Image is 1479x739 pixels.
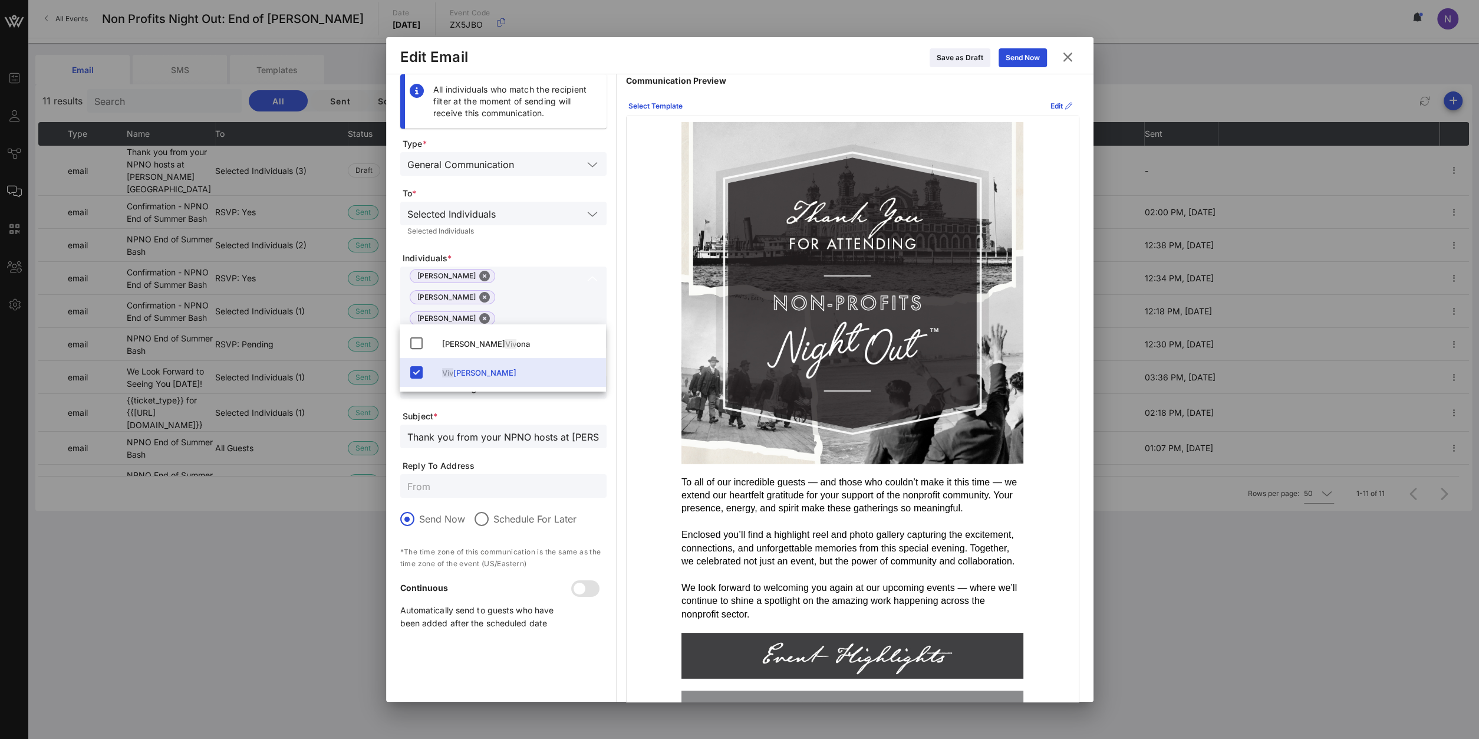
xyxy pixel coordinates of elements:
button: Save as Draft [930,48,990,67]
div: General Communication [407,159,514,170]
div: Enclosed you’ll find a highlight reel and photo gallery capturing the excitement, connections, an... [681,528,1023,568]
div: Save as Draft [937,52,983,64]
p: *The time zone of this communication is the same as the time zone of the event (US/Eastern) [400,546,607,570]
div: Select Template [628,100,683,112]
div: [PERSON_NAME] ona [442,339,597,349]
p: Automatically send to guests who have been added after the scheduled date [400,604,574,630]
div: We look forward to welcoming you again at our upcoming events — where we’ll continue to shine a s... [681,582,1023,621]
p: Continuous [400,582,574,595]
div: All individuals who match the recipient filter at the moment of sending will receive this communi... [433,84,597,119]
div: Send Now [1006,52,1040,64]
p: Communication Preview [626,74,1079,87]
div: [PERSON_NAME] [442,368,597,377]
div: Selected Individuals [400,202,607,225]
span: [PERSON_NAME] [417,291,487,304]
button: Close [479,292,490,303]
div: Edit [1050,100,1072,112]
input: From [407,478,599,494]
span: [PERSON_NAME] [417,270,487,283]
button: Send Now [999,48,1047,67]
button: Close [479,313,490,324]
span: Subject [403,410,607,422]
button: Edit [1043,97,1079,116]
span: Viv [505,339,516,349]
input: Subject [407,429,599,444]
button: Close [479,271,490,281]
div: Selected Individuals [407,228,599,235]
span: Viv [442,368,453,377]
span: To [403,188,607,199]
label: Send Now [419,513,465,525]
span: Individuals [403,252,607,264]
div: To all of our incredible guests — and those who couldn’t make it this time — we extend our heartf... [681,476,1023,515]
button: Select Template [621,97,690,116]
div: Edit Email [400,48,469,66]
span: Reply To Address [403,460,607,472]
label: Schedule For Later [493,513,577,525]
span: [PERSON_NAME] [417,312,487,325]
span: Type [403,138,607,150]
div: General Communication [400,152,607,176]
div: Selected Individuals [407,209,496,219]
